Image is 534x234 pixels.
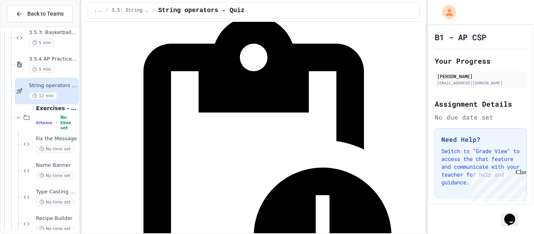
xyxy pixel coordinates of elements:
[435,98,527,109] h2: Assignment Details
[501,203,526,226] iframe: chat widget
[434,3,458,21] div: My Account
[3,3,54,50] div: Chat with us now!Close
[36,145,74,153] span: No time set
[437,80,525,86] div: [EMAIL_ADDRESS][DOMAIN_NAME]
[27,10,64,18] span: Back to Teams
[36,225,74,232] span: No time set
[435,55,527,66] h2: Your Progress
[36,172,74,179] span: No time set
[158,6,245,15] span: String operators - Quiz
[106,7,108,14] span: /
[7,5,73,22] button: Back to Teams
[36,162,77,169] span: Name Banner
[29,66,54,73] span: 5 min
[29,56,77,63] span: 3.5.4 AP Practice - String Manipulation
[29,39,54,46] span: 5 min
[437,73,525,80] div: [PERSON_NAME]
[36,189,77,195] span: Type Casting Mix-Up
[36,120,52,125] span: 6 items
[469,169,526,202] iframe: chat widget
[60,115,77,130] span: No time set
[152,7,155,14] span: /
[29,92,57,100] span: 12 min
[29,29,77,36] span: 3.5.3: Basketballs and Footballs
[36,136,77,142] span: Fix the Message
[112,7,149,14] span: 3.5: String Operators
[36,215,77,222] span: Recipe Builder
[441,147,520,186] p: Switch to "Grade View" to access the chat feature and communicate with your teacher for help and ...
[435,32,486,43] h1: B1 - AP CSP
[36,198,74,206] span: No time set
[435,113,527,122] div: No due date set
[441,135,520,144] h3: Need Help?
[29,82,77,89] span: String operators - Quiz
[56,120,57,126] span: •
[36,105,77,112] span: Exercises - String Operators
[94,7,103,14] span: ...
